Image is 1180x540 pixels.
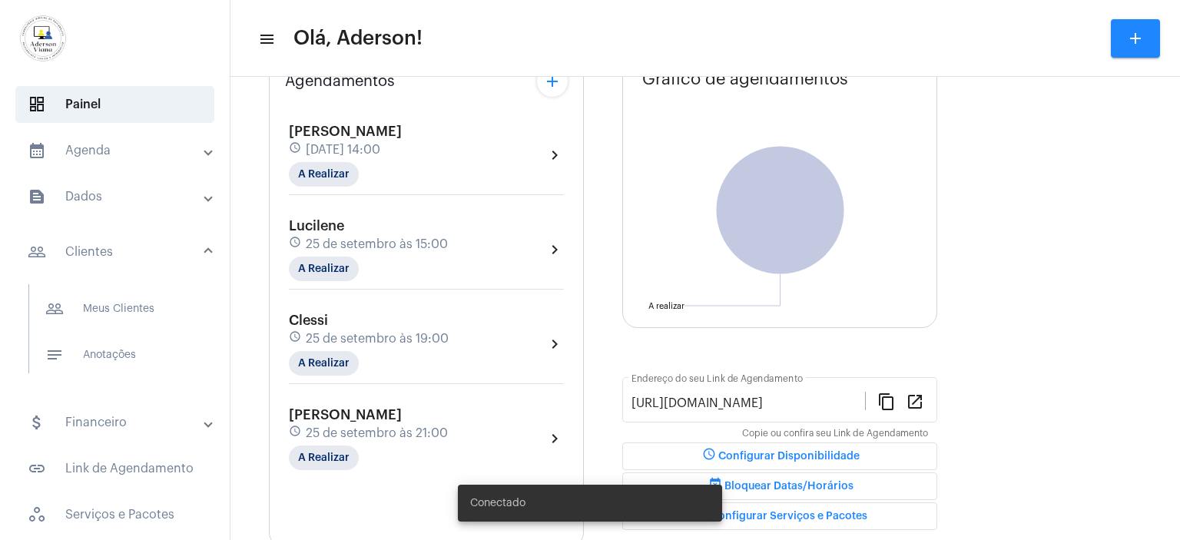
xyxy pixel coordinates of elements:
[289,446,359,470] mat-chip: A Realizar
[742,429,928,439] mat-hint: Copie ou confira seu Link de Agendamento
[706,481,854,492] span: Bloquear Datas/Horários
[28,243,205,261] mat-panel-title: Clientes
[15,450,214,487] span: Link de Agendamento
[545,240,564,259] mat-icon: chevron_right
[289,257,359,281] mat-chip: A Realizar
[622,442,937,470] button: Configurar Disponibilidade
[906,392,924,410] mat-icon: open_in_new
[622,502,937,530] button: Configurar Serviços e Pacotes
[15,86,214,123] span: Painel
[28,141,46,160] mat-icon: sidenav icon
[9,178,230,215] mat-expansion-panel-header: sidenav iconDados
[470,495,525,511] span: Conectado
[1126,29,1145,48] mat-icon: add
[545,335,564,353] mat-icon: chevron_right
[28,141,205,160] mat-panel-title: Agenda
[545,429,564,448] mat-icon: chevron_right
[28,413,205,432] mat-panel-title: Financeiro
[289,330,303,347] mat-icon: schedule
[631,396,865,410] input: Link
[289,425,303,442] mat-icon: schedule
[692,511,867,522] span: Configurar Serviços e Pacotes
[545,146,564,164] mat-icon: chevron_right
[9,404,230,441] mat-expansion-panel-header: sidenav iconFinanceiro
[45,300,64,318] mat-icon: sidenav icon
[293,26,423,51] span: Olá, Aderson!
[28,95,46,114] span: sidenav icon
[700,451,860,462] span: Configurar Disponibilidade
[306,332,449,346] span: 25 de setembro às 19:00
[306,143,380,157] span: [DATE] 14:00
[28,459,46,478] mat-icon: sidenav icon
[289,236,303,253] mat-icon: schedule
[289,219,344,233] span: Lucilene
[9,227,230,277] mat-expansion-panel-header: sidenav iconClientes
[45,346,64,364] mat-icon: sidenav icon
[289,351,359,376] mat-chip: A Realizar
[33,336,195,373] span: Anotações
[306,237,448,251] span: 25 de setembro às 15:00
[28,187,46,206] mat-icon: sidenav icon
[285,73,395,90] span: Agendamentos
[9,277,230,395] div: sidenav iconClientes
[877,392,896,410] mat-icon: content_copy
[289,124,402,138] span: [PERSON_NAME]
[28,413,46,432] mat-icon: sidenav icon
[289,313,328,327] span: Clessi
[258,30,273,48] mat-icon: sidenav icon
[9,132,230,169] mat-expansion-panel-header: sidenav iconAgenda
[12,8,74,69] img: d7e3195d-0907-1efa-a796-b593d293ae59.png
[289,141,303,158] mat-icon: schedule
[15,496,214,533] span: Serviços e Pacotes
[28,505,46,524] span: sidenav icon
[289,408,402,422] span: [PERSON_NAME]
[289,162,359,187] mat-chip: A Realizar
[700,447,718,465] mat-icon: schedule
[543,72,562,91] mat-icon: add
[648,302,684,310] text: A realizar
[622,472,937,500] button: Bloquear Datas/Horários
[28,187,205,206] mat-panel-title: Dados
[28,243,46,261] mat-icon: sidenav icon
[33,290,195,327] span: Meus Clientes
[306,426,448,440] span: 25 de setembro às 21:00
